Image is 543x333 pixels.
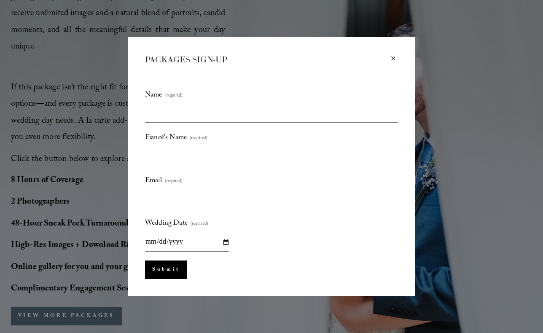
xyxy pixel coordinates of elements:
span: Name [145,89,162,102]
span: (required) [165,177,182,186]
span: Email [145,174,162,188]
span: (required) [191,220,208,229]
span: (required) [165,92,183,101]
div: PACKAGES SIGN-UP [145,54,389,65]
span: Fiancé's Name [145,131,187,145]
span: (required) [190,134,207,143]
button: Submit [145,260,187,279]
span: Wedding Date [145,217,188,231]
div: Close [389,54,398,63]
